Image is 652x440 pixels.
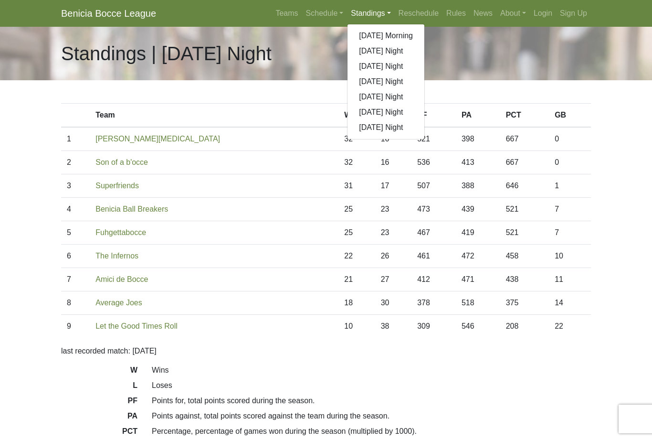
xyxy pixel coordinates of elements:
[456,315,500,338] td: 546
[456,104,500,128] th: PA
[95,135,220,143] a: [PERSON_NAME][MEDICAL_DATA]
[375,221,411,245] td: 23
[375,245,411,268] td: 26
[95,299,142,307] a: Average Joes
[95,322,178,330] a: Let the Good Times Roll
[338,174,375,198] td: 31
[500,221,549,245] td: 521
[456,245,500,268] td: 472
[61,315,90,338] td: 9
[500,127,549,151] td: 667
[411,315,456,338] td: 309
[54,380,145,395] dt: L
[456,151,500,174] td: 413
[500,245,549,268] td: 458
[61,221,90,245] td: 5
[338,268,375,291] td: 21
[549,221,591,245] td: 7
[549,268,591,291] td: 11
[411,245,456,268] td: 461
[456,268,500,291] td: 471
[54,410,145,426] dt: PA
[338,221,375,245] td: 25
[500,291,549,315] td: 375
[338,127,375,151] td: 32
[549,127,591,151] td: 0
[456,291,500,315] td: 518
[375,174,411,198] td: 17
[61,345,591,357] p: last recorded match: [DATE]
[411,104,456,128] th: PF
[61,268,90,291] td: 7
[500,315,549,338] td: 208
[347,89,424,105] a: [DATE] Night
[145,380,598,391] dd: Loses
[347,59,424,74] a: [DATE] Night
[145,395,598,407] dd: Points for, total points scored during the season.
[549,315,591,338] td: 22
[496,4,530,23] a: About
[549,245,591,268] td: 10
[95,252,138,260] a: The Infernos
[61,245,90,268] td: 6
[95,228,146,236] a: Fuhgettabocce
[500,268,549,291] td: 438
[442,4,470,23] a: Rules
[470,4,496,23] a: News
[338,291,375,315] td: 18
[456,127,500,151] td: 398
[54,395,145,410] dt: PF
[95,205,168,213] a: Benicia Ball Breakers
[549,174,591,198] td: 1
[347,24,425,140] div: Standings
[347,105,424,120] a: [DATE] Night
[61,291,90,315] td: 8
[530,4,556,23] a: Login
[347,120,424,135] a: [DATE] Night
[347,4,394,23] a: Standings
[54,365,145,380] dt: W
[338,104,375,128] th: W
[500,198,549,221] td: 521
[411,127,456,151] td: 521
[347,28,424,43] a: [DATE] Morning
[347,74,424,89] a: [DATE] Night
[61,4,156,23] a: Benicia Bocce League
[375,268,411,291] td: 27
[61,127,90,151] td: 1
[145,426,598,437] dd: Percentage, percentage of games won during the season (multiplied by 1000).
[411,174,456,198] td: 507
[90,104,338,128] th: Team
[500,151,549,174] td: 667
[411,198,456,221] td: 473
[375,315,411,338] td: 38
[338,315,375,338] td: 10
[456,198,500,221] td: 439
[145,410,598,422] dd: Points against, total points scored against the team during the season.
[61,42,272,65] h1: Standings | [DATE] Night
[338,245,375,268] td: 22
[549,198,591,221] td: 7
[549,151,591,174] td: 0
[61,151,90,174] td: 2
[395,4,443,23] a: Reschedule
[347,43,424,59] a: [DATE] Night
[500,104,549,128] th: PCT
[145,365,598,376] dd: Wins
[549,291,591,315] td: 14
[411,151,456,174] td: 536
[556,4,591,23] a: Sign Up
[338,151,375,174] td: 32
[95,182,139,190] a: Superfriends
[338,198,375,221] td: 25
[456,221,500,245] td: 419
[375,198,411,221] td: 23
[95,158,148,166] a: Son of a b'occe
[375,291,411,315] td: 30
[272,4,302,23] a: Teams
[61,198,90,221] td: 4
[549,104,591,128] th: GB
[500,174,549,198] td: 646
[411,291,456,315] td: 378
[375,151,411,174] td: 16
